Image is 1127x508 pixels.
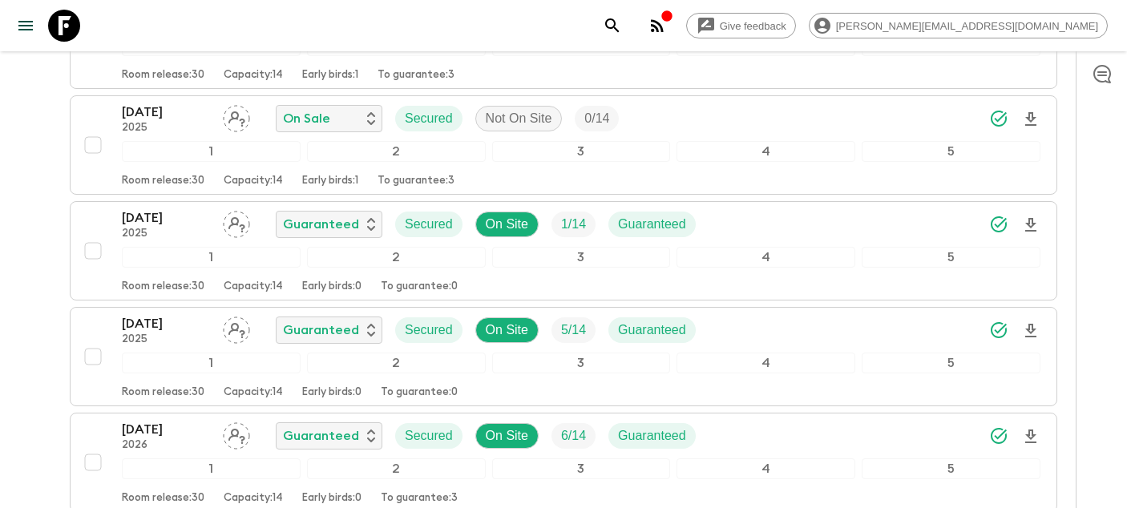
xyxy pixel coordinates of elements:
[486,215,528,234] p: On Site
[307,141,486,162] div: 2
[561,426,586,446] p: 6 / 14
[989,426,1008,446] svg: Synced Successfully
[223,110,250,123] span: Assign pack leader
[307,353,486,373] div: 2
[405,215,453,234] p: Secured
[122,175,204,187] p: Room release: 30
[551,423,596,449] div: Trip Fill
[809,13,1108,38] div: [PERSON_NAME][EMAIL_ADDRESS][DOMAIN_NAME]
[492,353,671,373] div: 3
[302,492,362,505] p: Early birds: 0
[1021,321,1040,341] svg: Download Onboarding
[302,175,358,187] p: Early birds: 1
[283,321,359,340] p: Guaranteed
[224,386,283,399] p: Capacity: 14
[405,321,453,340] p: Secured
[492,247,671,268] div: 3
[486,321,528,340] p: On Site
[122,333,210,346] p: 2025
[618,426,686,446] p: Guaranteed
[378,69,454,82] p: To guarantee: 3
[677,141,855,162] div: 4
[381,386,458,399] p: To guarantee: 0
[70,201,1057,300] button: [DATE]2025Assign pack leaderGuaranteedSecuredOn SiteTrip FillGuaranteed12345Room release:30Capaci...
[551,317,596,343] div: Trip Fill
[122,492,204,505] p: Room release: 30
[122,103,210,122] p: [DATE]
[307,458,486,479] div: 2
[122,247,301,268] div: 1
[224,69,283,82] p: Capacity: 14
[122,314,210,333] p: [DATE]
[1021,216,1040,235] svg: Download Onboarding
[989,321,1008,340] svg: Synced Successfully
[486,426,528,446] p: On Site
[283,426,359,446] p: Guaranteed
[677,353,855,373] div: 4
[395,423,463,449] div: Secured
[283,215,359,234] p: Guaranteed
[302,69,358,82] p: Early birds: 1
[827,20,1107,32] span: [PERSON_NAME][EMAIL_ADDRESS][DOMAIN_NAME]
[302,280,362,293] p: Early birds: 0
[122,280,204,293] p: Room release: 30
[395,106,463,131] div: Secured
[223,216,250,228] span: Assign pack leader
[561,215,586,234] p: 1 / 14
[223,321,250,334] span: Assign pack leader
[122,208,210,228] p: [DATE]
[381,492,458,505] p: To guarantee: 3
[989,215,1008,234] svg: Synced Successfully
[283,109,330,128] p: On Sale
[618,215,686,234] p: Guaranteed
[475,423,539,449] div: On Site
[1021,427,1040,446] svg: Download Onboarding
[122,439,210,452] p: 2026
[224,492,283,505] p: Capacity: 14
[405,109,453,128] p: Secured
[224,175,283,187] p: Capacity: 14
[122,458,301,479] div: 1
[302,386,362,399] p: Early birds: 0
[122,228,210,240] p: 2025
[862,458,1040,479] div: 5
[584,109,609,128] p: 0 / 14
[381,280,458,293] p: To guarantee: 0
[122,122,210,135] p: 2025
[122,420,210,439] p: [DATE]
[862,353,1040,373] div: 5
[70,307,1057,406] button: [DATE]2025Assign pack leaderGuaranteedSecuredOn SiteTrip FillGuaranteed12345Room release:30Capaci...
[862,141,1040,162] div: 5
[475,106,563,131] div: Not On Site
[405,426,453,446] p: Secured
[395,212,463,237] div: Secured
[475,317,539,343] div: On Site
[223,427,250,440] span: Assign pack leader
[378,175,454,187] p: To guarantee: 3
[122,353,301,373] div: 1
[686,13,796,38] a: Give feedback
[575,106,619,131] div: Trip Fill
[677,247,855,268] div: 4
[492,458,671,479] div: 3
[122,69,204,82] p: Room release: 30
[307,247,486,268] div: 2
[475,212,539,237] div: On Site
[10,10,42,42] button: menu
[862,247,1040,268] div: 5
[618,321,686,340] p: Guaranteed
[1021,110,1040,129] svg: Download Onboarding
[677,458,855,479] div: 4
[486,109,552,128] p: Not On Site
[122,386,204,399] p: Room release: 30
[395,317,463,343] div: Secured
[224,280,283,293] p: Capacity: 14
[711,20,795,32] span: Give feedback
[122,141,301,162] div: 1
[70,95,1057,195] button: [DATE]2025Assign pack leaderOn SaleSecuredNot On SiteTrip Fill12345Room release:30Capacity:14Earl...
[492,141,671,162] div: 3
[561,321,586,340] p: 5 / 14
[596,10,628,42] button: search adventures
[551,212,596,237] div: Trip Fill
[989,109,1008,128] svg: Synced Successfully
